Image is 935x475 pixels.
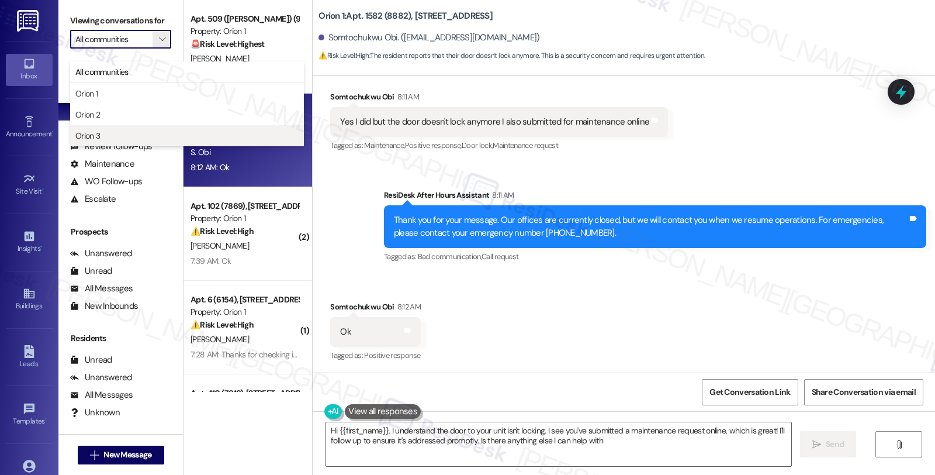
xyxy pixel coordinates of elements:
div: Property: Orion 1 [191,306,299,318]
div: Somtochukwu Obi [330,91,668,107]
div: 8:12 AM [394,301,421,313]
i:  [812,440,821,449]
span: • [52,128,54,136]
div: All Messages [70,283,133,295]
span: Maintenance , [364,140,404,150]
strong: ⚠️ Risk Level: High [191,319,254,330]
strong: ⚠️ Risk Level: High [318,51,369,60]
div: Tagged as: [330,137,668,154]
div: 8:11 AM [394,91,419,103]
span: [PERSON_NAME] [191,240,249,251]
div: Escalate [70,193,116,205]
div: Unanswered [70,247,132,260]
span: • [45,415,47,424]
div: Unread [70,354,112,366]
a: Insights • [6,226,53,258]
span: [PERSON_NAME] [191,334,249,345]
span: [PERSON_NAME] [191,53,249,64]
div: Yes I did but the door doesn't lock anymore I also submitted for maintenance online [340,116,649,128]
span: Orion 1 [75,88,98,99]
div: Prospects + Residents [58,66,183,78]
label: Viewing conversations for [70,12,171,30]
span: Send [826,438,844,450]
span: Bad communication , [418,252,482,261]
div: Ok [340,326,351,338]
div: Apt. 410 (7818), [STREET_ADDRESS][PERSON_NAME] [191,387,299,400]
button: New Message [78,446,164,464]
a: Leads [6,342,53,373]
div: Somtochukwu Obi. ([EMAIL_ADDRESS][DOMAIN_NAME]) [318,32,539,44]
span: Get Conversation Link [709,386,790,398]
div: ResiDesk After Hours Assistant [384,189,926,205]
span: Share Conversation via email [812,386,916,398]
button: Send [800,431,857,457]
div: New Inbounds [70,300,138,312]
div: Apt. 6 (6154), [STREET_ADDRESS] [191,294,299,306]
span: New Message [103,449,151,461]
a: Buildings [6,284,53,315]
div: All Messages [70,389,133,401]
div: Thank you for your message. Our offices are currently closed, but we will contact you when we res... [394,214,908,239]
i:  [90,450,99,460]
span: Maintenance request [493,140,558,150]
span: • [40,243,42,251]
span: Door lock , [462,140,493,150]
div: Apt. 509 ([PERSON_NAME]) (9272), [STREET_ADDRESS][PERSON_NAME] [191,13,299,25]
span: Call request [482,252,518,261]
span: Orion 2 [75,109,100,121]
button: Get Conversation Link [702,379,798,405]
span: Positive response , [405,140,462,150]
div: 8:11 AM [489,189,514,201]
span: Positive response [364,350,420,360]
div: Residents [58,332,183,345]
div: Apt. 102 (7869), [STREET_ADDRESS] [191,200,299,212]
span: Orion 3 [75,130,100,142]
div: Unread [70,265,112,277]
textarea: Hi {{first_name}}, I understand the door to your unit isn't locking. I see you've submitted a mai... [326,422,791,466]
div: 8:12 AM: Ok [191,162,229,173]
a: Inbox [6,54,53,85]
div: Tagged as: [384,248,926,265]
div: Somtochukwu Obi [330,301,421,317]
b: Orion 1: Apt. 1582 (8882), [STREET_ADDRESS] [318,10,493,22]
span: S. Obi [191,147,210,157]
a: Templates • [6,399,53,431]
img: ResiDesk Logo [17,10,41,32]
span: • [42,185,44,194]
div: Unknown [70,407,120,419]
div: Review follow-ups [70,140,152,153]
i:  [895,440,903,449]
div: 7:28 AM: Thanks for checking in. I got in by calling the 24hr maintenance number. [191,349,462,360]
button: Share Conversation via email [804,379,923,405]
div: Prospects [58,226,183,238]
div: 7:39 AM: Ok [191,256,231,266]
div: Maintenance [70,158,134,170]
div: Property: Orion 1 [191,212,299,225]
div: Unanswered [70,371,132,384]
div: WO Follow-ups [70,175,142,188]
span: : The resident reports that their door doesn't lock anymore. This is a security concern and requi... [318,50,705,62]
div: Tagged as: [330,347,421,364]
strong: 🚨 Risk Level: Highest [191,39,265,49]
strong: ⚠️ Risk Level: High [191,226,254,236]
input: All communities [75,30,153,49]
div: Property: Orion 1 [191,25,299,37]
i:  [159,35,165,44]
a: Site Visit • [6,169,53,201]
span: All communities [75,66,129,78]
